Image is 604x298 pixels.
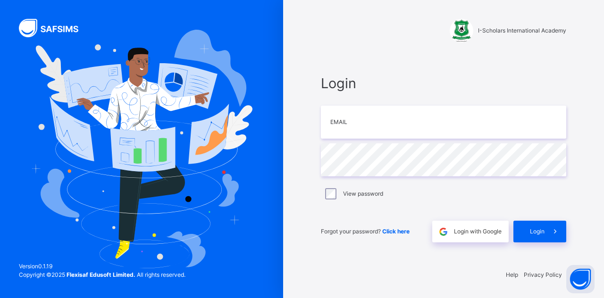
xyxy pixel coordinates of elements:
span: Login [530,227,545,236]
span: Login with Google [454,227,502,236]
span: I-Scholars International Academy [478,26,566,35]
a: Privacy Policy [524,271,562,278]
img: google.396cfc9801f0270233282035f929180a.svg [438,226,449,237]
span: Forgot your password? [321,228,410,235]
strong: Flexisaf Edusoft Limited. [67,271,135,278]
label: View password [343,190,383,198]
img: Hero Image [31,30,252,268]
span: Login [321,73,566,93]
a: Help [506,271,518,278]
span: Copyright © 2025 All rights reserved. [19,271,185,278]
img: SAFSIMS Logo [19,19,90,37]
button: Open asap [566,265,595,293]
span: Version 0.1.19 [19,262,185,271]
a: Click here [382,228,410,235]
